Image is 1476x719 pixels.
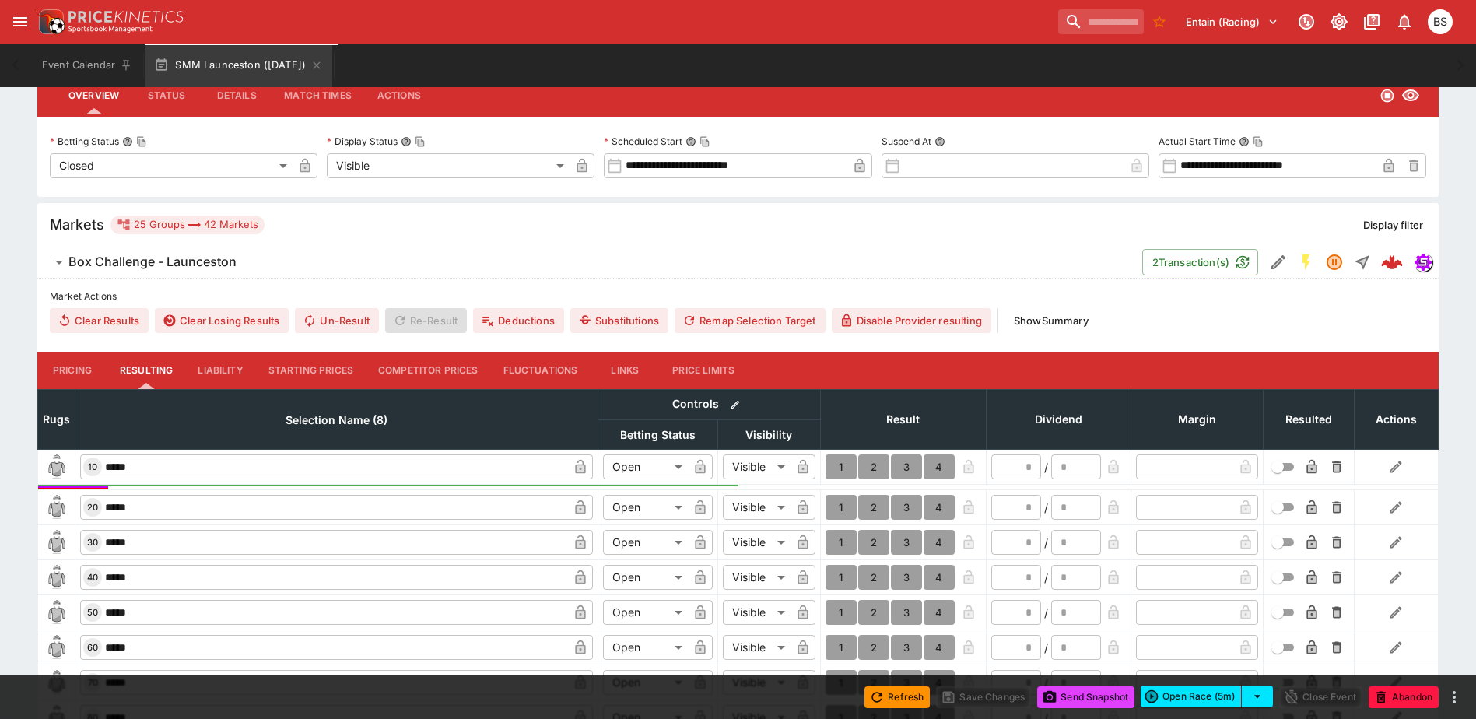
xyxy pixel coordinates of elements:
[268,411,405,430] span: Selection Name (8)
[272,77,364,114] button: Match Times
[603,670,688,695] div: Open
[891,600,922,625] button: 3
[256,352,366,389] button: Starting Prices
[295,308,378,333] button: Un-Result
[723,495,791,520] div: Visible
[891,454,922,479] button: 3
[723,670,791,695] div: Visible
[1292,248,1320,276] button: SGM Enabled
[924,565,955,590] button: 4
[122,136,133,147] button: Betting StatusCopy To Clipboard
[1044,570,1048,586] div: /
[1253,136,1264,147] button: Copy To Clipboard
[891,670,922,695] button: 3
[723,454,791,479] div: Visible
[858,495,889,520] button: 2
[570,308,668,333] button: Substitutions
[415,136,426,147] button: Copy To Clipboard
[1415,254,1432,271] img: simulator
[826,454,857,479] button: 1
[603,565,688,590] div: Open
[327,153,570,178] div: Visible
[891,495,922,520] button: 3
[1131,389,1263,449] th: Margin
[1044,605,1048,621] div: /
[924,600,955,625] button: 4
[826,635,857,660] button: 1
[603,600,688,625] div: Open
[924,454,955,479] button: 4
[1044,500,1048,516] div: /
[864,686,930,708] button: Refresh
[1445,688,1464,707] button: more
[1176,9,1288,34] button: Select Tenant
[385,308,467,333] span: Re-Result
[858,530,889,555] button: 2
[84,572,101,583] span: 40
[1354,389,1438,449] th: Actions
[603,530,688,555] div: Open
[327,135,398,148] p: Display Status
[107,352,185,389] button: Resulting
[1044,675,1048,691] div: /
[1242,686,1273,707] button: select merge strategy
[1004,308,1098,333] button: ShowSummary
[1058,9,1144,34] input: search
[826,495,857,520] button: 1
[1380,88,1395,103] svg: Closed
[590,352,660,389] button: Links
[50,216,104,233] h5: Markets
[858,565,889,590] button: 2
[723,530,791,555] div: Visible
[50,153,293,178] div: Closed
[1390,8,1418,36] button: Notifications
[1264,248,1292,276] button: Edit Detail
[1292,8,1320,36] button: Connected to PK
[728,426,809,444] span: Visibility
[44,635,69,660] img: blank-silk.png
[1401,86,1420,105] svg: Visible
[891,565,922,590] button: 3
[473,308,564,333] button: Deductions
[603,426,713,444] span: Betting Status
[891,530,922,555] button: 3
[826,670,857,695] button: 1
[699,136,710,147] button: Copy To Clipboard
[660,352,747,389] button: Price Limits
[1044,640,1048,656] div: /
[826,600,857,625] button: 1
[85,461,100,472] span: 10
[924,530,955,555] button: 4
[685,136,696,147] button: Scheduled StartCopy To Clipboard
[1044,459,1048,475] div: /
[1142,249,1258,275] button: 2Transaction(s)
[1239,136,1250,147] button: Actual Start TimeCopy To Clipboard
[1159,135,1236,148] p: Actual Start Time
[131,77,202,114] button: Status
[202,77,272,114] button: Details
[33,44,142,87] button: Event Calendar
[1141,686,1273,707] div: split button
[858,600,889,625] button: 2
[924,495,955,520] button: 4
[858,454,889,479] button: 2
[826,530,857,555] button: 1
[1037,686,1134,708] button: Send Snapshot
[56,77,131,114] button: Overview
[401,136,412,147] button: Display StatusCopy To Clipboard
[145,44,332,87] button: SMM Launceston ([DATE])
[832,308,991,333] button: Disable Provider resulting
[826,565,857,590] button: 1
[185,352,255,389] button: Liability
[820,389,986,449] th: Result
[366,352,491,389] button: Competitor Prices
[924,635,955,660] button: 4
[1381,251,1403,273] div: eb4bacd2-8be1-4c35-8f0e-1fe61f89ad03
[725,395,745,415] button: Bulk edit
[155,308,289,333] button: Clear Losing Results
[1147,9,1172,34] button: No Bookmarks
[68,11,184,23] img: PriceKinetics
[44,670,69,695] img: blank-silk.png
[603,454,688,479] div: Open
